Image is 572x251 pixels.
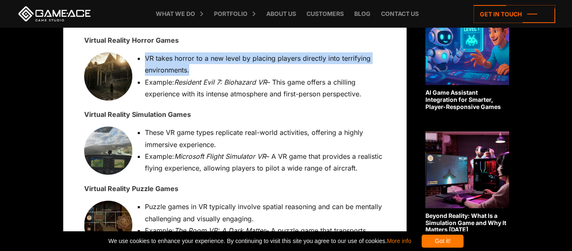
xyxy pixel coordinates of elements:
[84,183,386,194] p: Virtual Reality Puzzle Games
[425,132,509,233] a: Beyond Reality: What Is a Simulation Game and Why It Matters [DATE]
[422,235,464,248] div: Got it!
[92,150,386,174] li: Example: – A VR game that provides a realistic flying experience, allowing players to pilot a wid...
[84,127,132,175] img: Microsoft Flight Simulator VR
[474,5,555,23] a: Get in touch
[92,127,386,150] li: These VR game types replicate real-world activities, offering a highly immersive experience.
[425,8,509,85] img: Related
[92,52,386,76] li: VR takes horror to a new level by placing players directly into terrifying environments.
[92,225,386,248] li: Example: – A puzzle game that transports players into a mysterious world filled with intricate, i...
[174,78,267,86] em: Resident Evil 7: Biohazard VR
[84,109,386,120] p: Virtual Reality Simulation Games
[174,152,266,160] em: Microsoft Flight Simulator VR
[92,76,386,100] li: Example: – This game offers a chilling experience with its intense atmosphere and first-person pe...
[387,238,411,244] a: More info
[108,235,411,248] span: We use cookies to enhance your experience. By continuing to visit this site you agree to our use ...
[84,34,386,46] p: Virtual Reality Horror Games
[425,8,509,110] a: AI Game Assistant Integration for Smarter, Player-Responsive Games
[92,201,386,225] li: Puzzle games in VR typically involve spatial reasoning and can be mentally challenging and visual...
[425,132,509,208] img: Related
[84,52,132,101] img: Resident Evil 7: Biohazard VR
[174,226,265,235] em: The Room VR: A Dark Matter
[84,201,132,249] img: The Room VR: A Dark Matter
